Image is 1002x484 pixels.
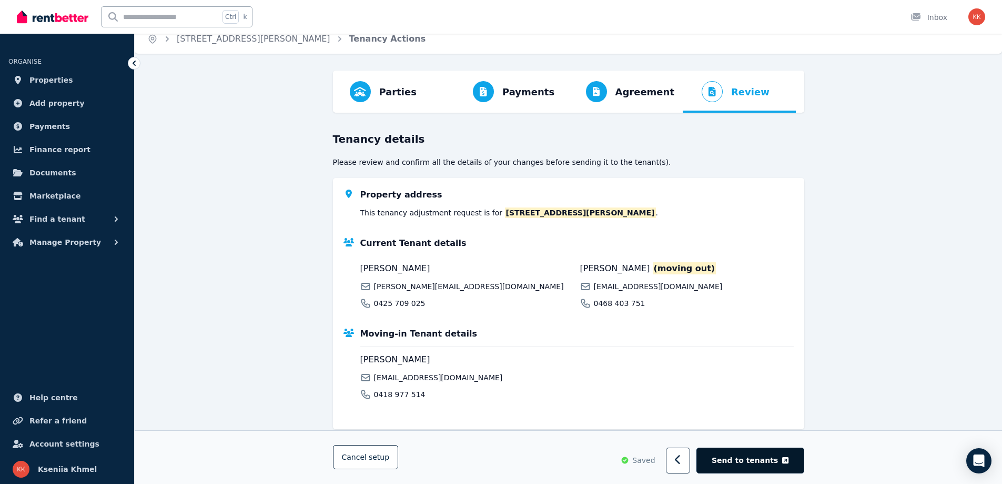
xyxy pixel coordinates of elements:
span: Kseniia Khmel [38,463,97,476]
nav: Progress [333,71,804,113]
h5: Current Tenant details [360,237,467,250]
span: Agreement [615,85,675,100]
span: Marketplace [29,190,80,202]
span: Payments [502,85,554,100]
button: Payments [454,71,563,113]
button: Parties [341,71,425,113]
span: [EMAIL_ADDRESS][DOMAIN_NAME] [374,372,503,383]
button: Manage Property [8,232,126,253]
nav: Breadcrumb [135,24,438,54]
div: Inbox [910,12,947,23]
span: Properties [29,74,73,86]
span: setup [369,452,389,463]
span: Parties [379,85,417,100]
span: Ctrl [222,10,239,24]
span: Payments [29,120,70,133]
span: Help centre [29,391,78,404]
span: Documents [29,166,76,179]
span: 0425 709 025 [374,298,426,309]
a: Payments [8,116,126,137]
a: Account settings [8,433,126,455]
span: Manage Property [29,236,101,249]
a: Add property [8,93,126,114]
span: ORGANISE [8,58,42,65]
span: [PERSON_NAME] [580,262,794,275]
span: [PERSON_NAME][EMAIL_ADDRESS][DOMAIN_NAME] [374,281,564,292]
a: [STREET_ADDRESS][PERSON_NAME] [177,34,330,44]
span: [STREET_ADDRESS][PERSON_NAME] [505,208,656,218]
span: 0418 977 514 [374,389,426,400]
span: Review [731,85,770,100]
span: (moving out) [653,262,716,274]
img: Kseniia Khmel [13,461,29,478]
span: Saved [632,456,655,466]
span: [PERSON_NAME] [360,262,574,275]
button: Review [683,71,778,113]
span: Send to tenants [712,456,778,466]
span: Account settings [29,438,99,450]
div: Open Intercom Messenger [966,448,991,473]
span: [PERSON_NAME] [360,353,574,366]
img: Kseniia Khmel [968,8,985,25]
button: Find a tenant [8,209,126,230]
span: 0468 403 751 [594,298,645,309]
a: Help centre [8,387,126,408]
span: Finance report [29,143,90,156]
button: Cancelsetup [333,446,399,470]
a: Documents [8,162,126,183]
button: Send to tenants [696,448,804,474]
img: RentBetter [17,9,88,25]
h5: Moving-in Tenant details [360,328,477,340]
h5: Property address [360,189,442,201]
span: Add property [29,97,85,110]
span: Find a tenant [29,213,85,225]
div: This tenancy adjustment request is for . [360,208,658,218]
span: Refer a friend [29,414,87,427]
p: Please review and confirm all the details of your changes before sending it to the tenant(s). [333,157,804,167]
span: [EMAIL_ADDRESS][DOMAIN_NAME] [594,281,723,292]
a: Finance report [8,139,126,160]
a: Marketplace [8,185,126,206]
a: Properties [8,70,126,91]
span: Cancel [342,453,390,462]
button: Agreement [567,71,683,113]
a: Tenancy Actions [349,34,426,44]
a: Refer a friend [8,410,126,431]
span: k [243,13,247,21]
h3: Tenancy details [333,132,804,146]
